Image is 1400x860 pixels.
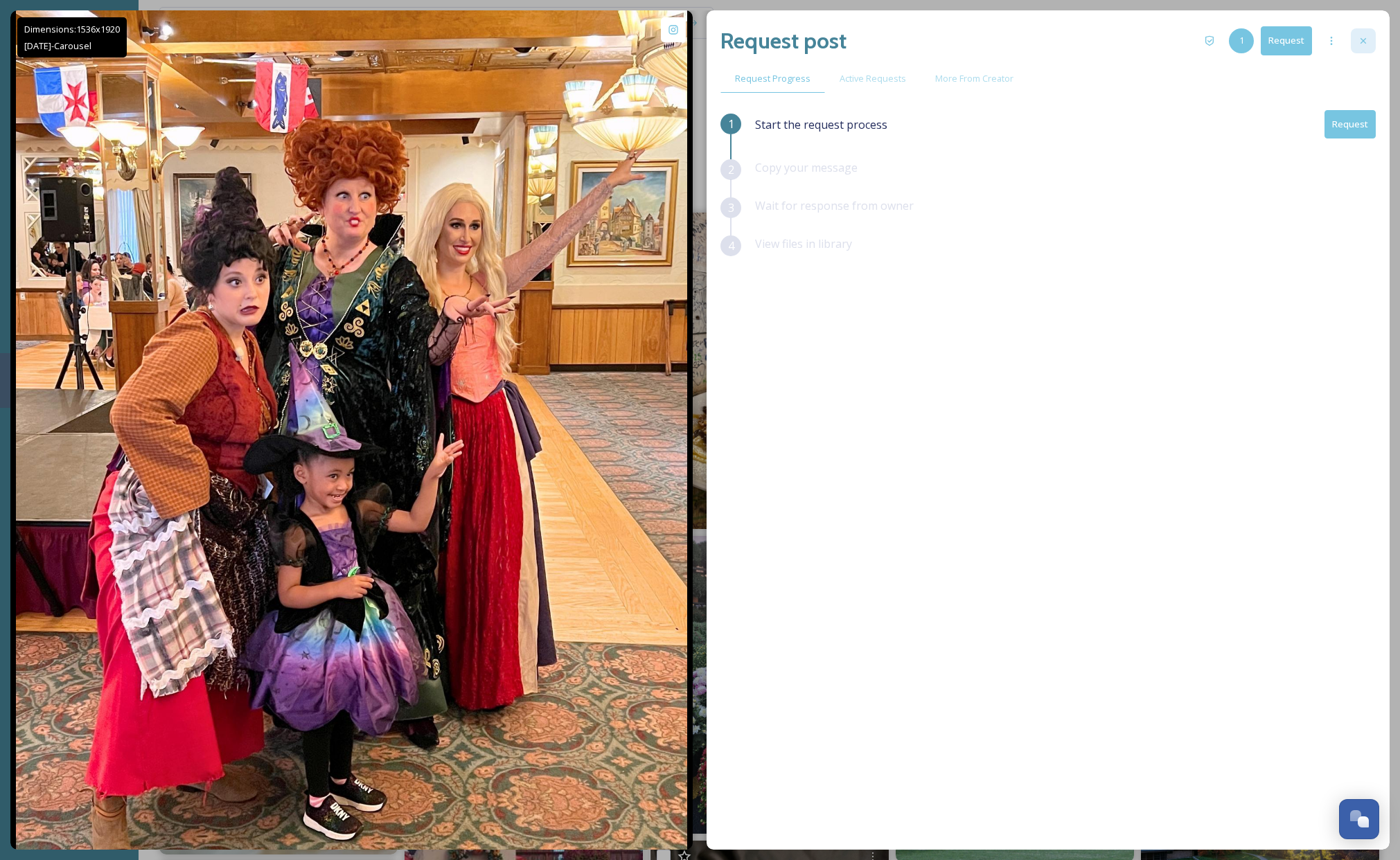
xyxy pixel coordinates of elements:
span: Active Requests [840,72,906,85]
span: Wait for response from owner [755,198,914,213]
img: A magical gathering in Frankenmuth is brewing… ✨🧙‍♀️ Celebrate the beginning of the 2025 spooky s... [16,10,688,850]
button: Request [1324,110,1376,138]
span: Copy your message [755,160,858,175]
span: Request Progress [735,72,810,85]
h2: Request post [720,24,847,57]
span: 1 [728,116,734,132]
span: Start the request process [755,116,887,133]
span: View files in library [755,236,852,251]
span: [DATE] - Carousel [24,39,91,52]
span: 4 [728,238,734,254]
span: More From Creator [935,72,1013,85]
span: Dimensions: 1536 x 1920 [24,23,120,35]
span: 3 [728,199,734,216]
button: Open Chat [1339,799,1379,839]
span: 1 [1239,34,1244,47]
span: 2 [728,161,734,178]
button: Request [1261,26,1312,55]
